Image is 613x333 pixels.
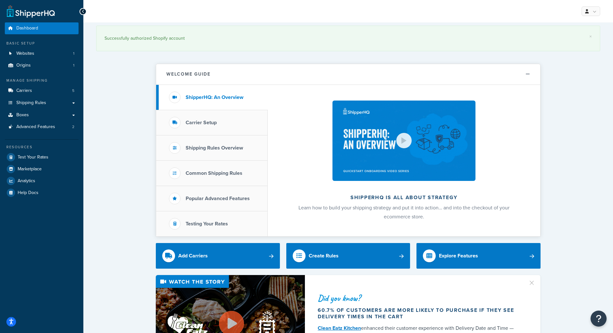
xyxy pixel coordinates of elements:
span: Learn how to build your shipping strategy and put it into action… and into the checkout of your e... [298,204,509,220]
div: Successfully authorized Shopify account [105,34,592,43]
span: Boxes [16,112,29,118]
span: Shipping Rules [16,100,46,106]
h3: Carrier Setup [186,120,217,126]
span: Carriers [16,88,32,93]
a: Dashboard [5,22,79,34]
span: 2 [72,124,74,130]
span: Marketplace [18,166,42,172]
h3: Popular Advanced Features [186,196,250,201]
a: Create Rules [286,243,410,269]
a: Origins1 [5,60,79,71]
div: Resources [5,144,79,150]
h3: Shipping Rules Overview [186,145,243,151]
h2: Welcome Guide [166,72,211,77]
li: Origins [5,60,79,71]
a: Explore Features [416,243,541,269]
span: 5 [72,88,74,93]
span: Origins [16,63,31,68]
a: Carriers5 [5,85,79,97]
span: Websites [16,51,34,56]
li: Carriers [5,85,79,97]
div: Explore Features [439,251,478,260]
a: Websites1 [5,48,79,60]
li: Websites [5,48,79,60]
div: Add Carriers [178,251,208,260]
button: Open Resource Center [591,311,607,327]
a: Boxes [5,109,79,121]
a: Shipping Rules [5,97,79,109]
span: Test Your Rates [18,155,48,160]
span: Advanced Features [16,124,55,130]
img: ShipperHQ is all about strategy [332,101,475,181]
h2: ShipperHQ is all about strategy [285,195,523,200]
h3: ShipperHQ: An Overview [186,94,243,100]
span: 1 [73,51,74,56]
a: Help Docs [5,187,79,199]
div: Basic Setup [5,41,79,46]
div: Create Rules [309,251,339,260]
a: Test Your Rates [5,151,79,163]
div: 60.7% of customers are more likely to purchase if they see delivery times in the cart [318,307,520,320]
a: Advanced Features2 [5,121,79,133]
li: Advanced Features [5,121,79,133]
a: Analytics [5,175,79,187]
h3: Common Shipping Rules [186,170,242,176]
div: Did you know? [318,294,520,303]
a: Add Carriers [156,243,280,269]
a: Marketplace [5,163,79,175]
span: 1 [73,63,74,68]
div: Manage Shipping [5,78,79,83]
span: Dashboard [16,26,38,31]
button: Welcome Guide [156,64,540,85]
a: Clean Eatz Kitchen [318,324,361,332]
h3: Testing Your Rates [186,221,228,227]
span: Analytics [18,178,35,184]
span: Help Docs [18,190,38,196]
a: × [589,34,592,39]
